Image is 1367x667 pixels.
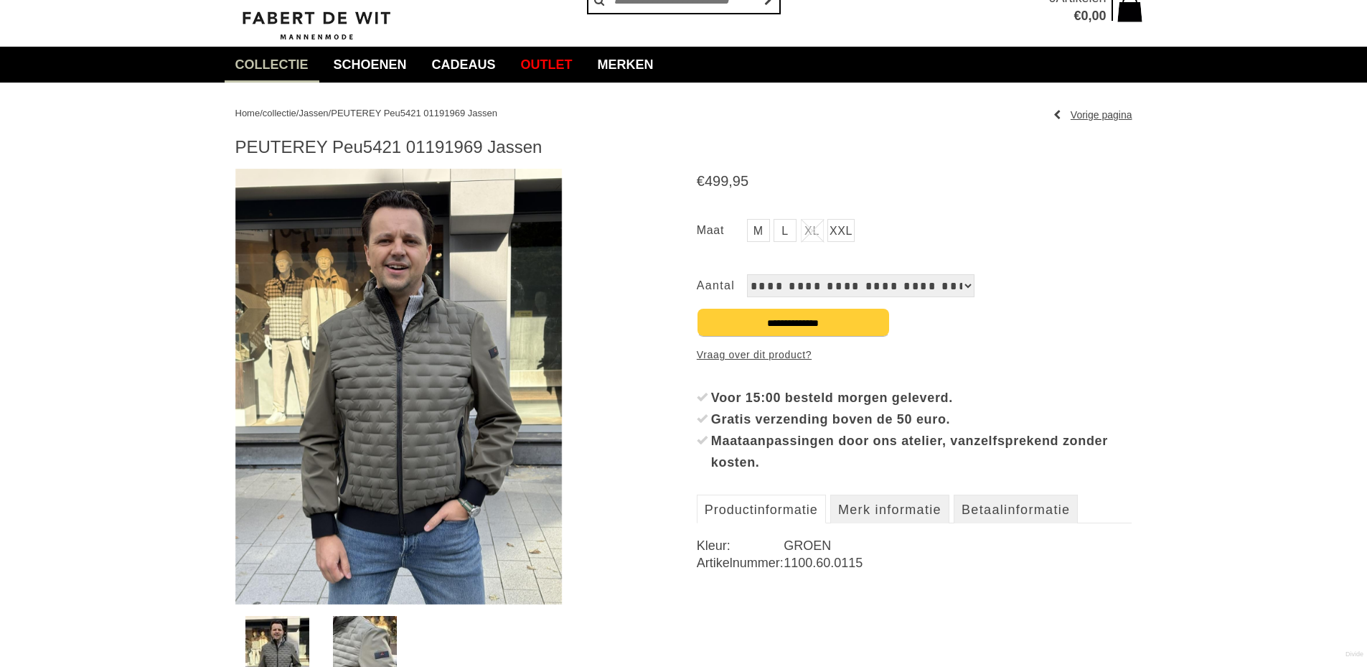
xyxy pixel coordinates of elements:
[830,495,949,523] a: Merk informatie
[299,108,328,118] a: Jassen
[235,108,260,118] a: Home
[235,136,1132,158] h1: PEUTEREY Peu5421 01191969 Jassen
[697,554,784,572] dt: Artikelnummer:
[697,430,1132,473] li: Maataanpassingen door ons atelier, vanzelfsprekend zonder kosten.
[510,47,583,83] a: Outlet
[1053,104,1132,126] a: Vorige pagina
[697,274,747,297] label: Aantal
[747,219,770,242] a: M
[296,108,299,118] span: /
[225,47,319,83] a: collectie
[587,47,664,83] a: Merken
[235,169,562,605] img: PEUTEREY Peu5421 01191969 Jassen
[1345,645,1363,663] a: Divide
[827,219,855,242] a: XXL
[954,495,1078,523] a: Betaalinformatie
[1081,9,1088,23] span: 0
[331,108,497,118] a: PEUTEREY Peu5421 01191969 Jassen
[697,344,812,365] a: Vraag over dit product?
[705,173,728,189] span: 499
[697,173,705,189] span: €
[421,47,507,83] a: Cadeaus
[697,537,784,554] dt: Kleur:
[697,219,1132,246] ul: Maat
[1088,9,1091,23] span: ,
[329,108,332,118] span: /
[784,537,1132,554] dd: GROEN
[1091,9,1106,23] span: 00
[733,173,748,189] span: 95
[774,219,797,242] a: L
[1074,9,1081,23] span: €
[728,173,733,189] span: ,
[260,108,263,118] span: /
[784,554,1132,572] dd: 1100.60.0115
[711,387,1132,409] div: Voor 15:00 besteld morgen geleverd.
[697,495,826,523] a: Productinformatie
[323,47,418,83] a: Schoenen
[711,409,1132,430] div: Gratis verzending boven de 50 euro.
[263,108,296,118] a: collectie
